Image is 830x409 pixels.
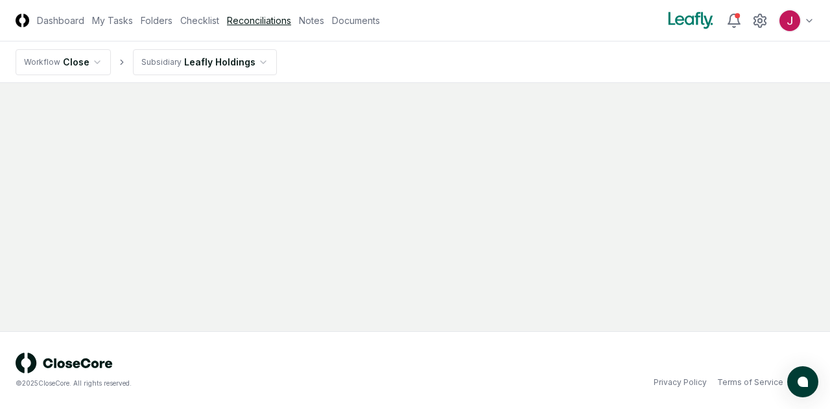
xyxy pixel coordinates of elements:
[141,56,182,68] div: Subsidiary
[92,14,133,27] a: My Tasks
[227,14,291,27] a: Reconciliations
[16,353,113,373] img: logo
[717,377,783,388] a: Terms of Service
[16,14,29,27] img: Logo
[779,10,800,31] img: ACg8ocJfBSitaon9c985KWe3swqK2kElzkAv-sHk65QWxGQz4ldowg=s96-c
[665,10,716,31] img: Leafly logo
[16,379,415,388] div: © 2025 CloseCore. All rights reserved.
[654,377,707,388] a: Privacy Policy
[299,14,324,27] a: Notes
[141,14,172,27] a: Folders
[37,14,84,27] a: Dashboard
[180,14,219,27] a: Checklist
[787,366,818,397] button: atlas-launcher
[332,14,380,27] a: Documents
[24,56,60,68] div: Workflow
[16,49,277,75] nav: breadcrumb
